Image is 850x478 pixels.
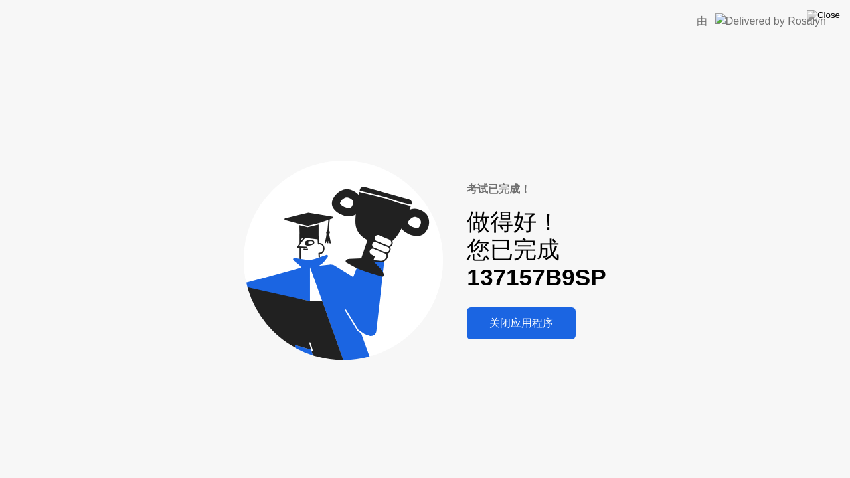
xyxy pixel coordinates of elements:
img: Close [807,10,840,21]
img: Delivered by Rosalyn [715,13,826,29]
div: 关闭应用程序 [471,317,572,331]
button: 关闭应用程序 [467,307,576,339]
div: 由 [697,13,707,29]
b: 137157B9SP [467,264,606,290]
div: 做得好！ 您已完成 [467,208,606,292]
div: 考试已完成！ [467,181,606,197]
